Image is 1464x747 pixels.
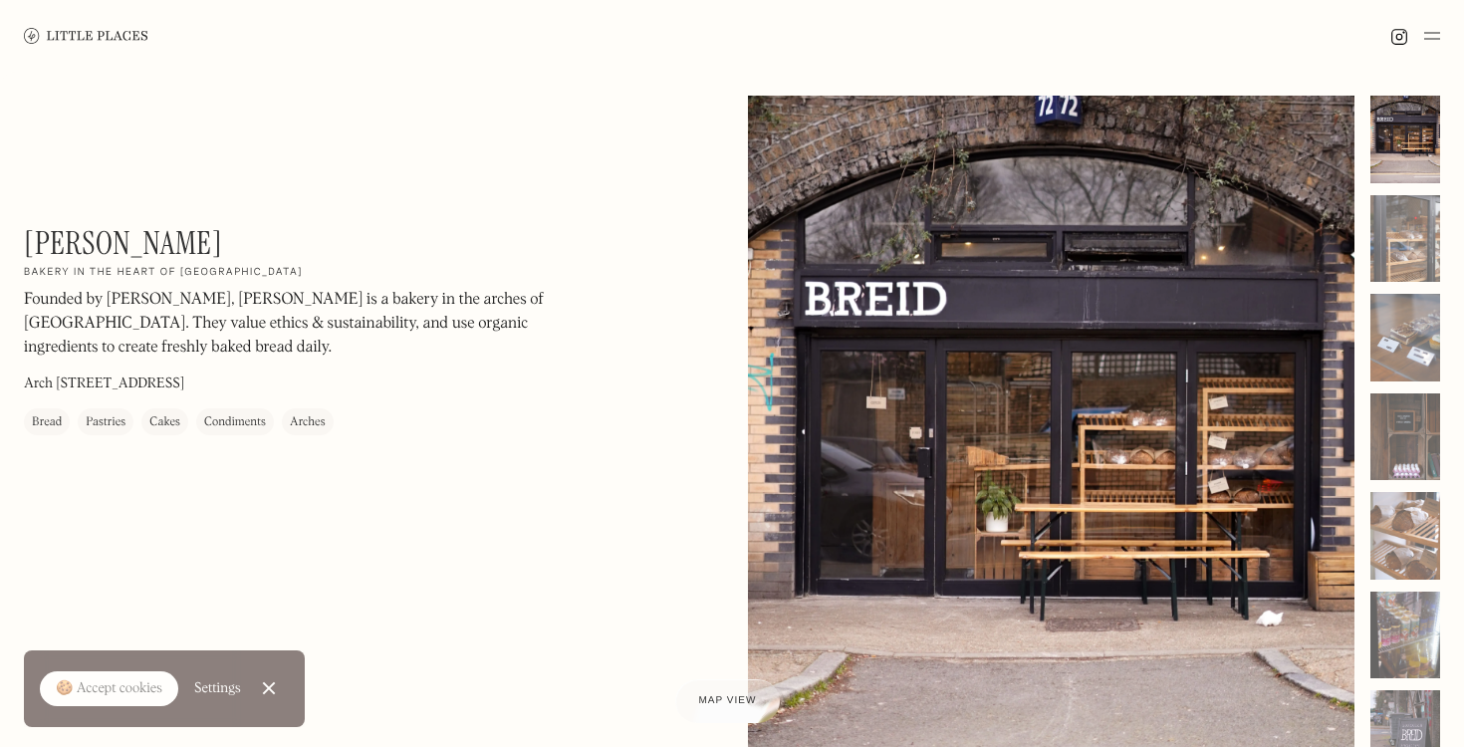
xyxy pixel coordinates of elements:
[204,412,266,432] div: Condiments
[24,373,184,394] p: Arch [STREET_ADDRESS]
[699,695,757,706] span: Map view
[40,671,178,707] a: 🍪 Accept cookies
[24,224,222,262] h1: [PERSON_NAME]
[675,679,781,723] a: Map view
[149,412,180,432] div: Cakes
[249,668,289,708] a: Close Cookie Popup
[32,412,62,432] div: Bread
[24,288,562,360] p: Founded by [PERSON_NAME], [PERSON_NAME] is a bakery in the arches of [GEOGRAPHIC_DATA]. They valu...
[56,679,162,699] div: 🍪 Accept cookies
[268,688,269,689] div: Close Cookie Popup
[194,681,241,695] div: Settings
[194,666,241,711] a: Settings
[290,412,326,432] div: Arches
[86,412,125,432] div: Pastries
[24,266,303,280] h2: Bakery in the heart of [GEOGRAPHIC_DATA]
